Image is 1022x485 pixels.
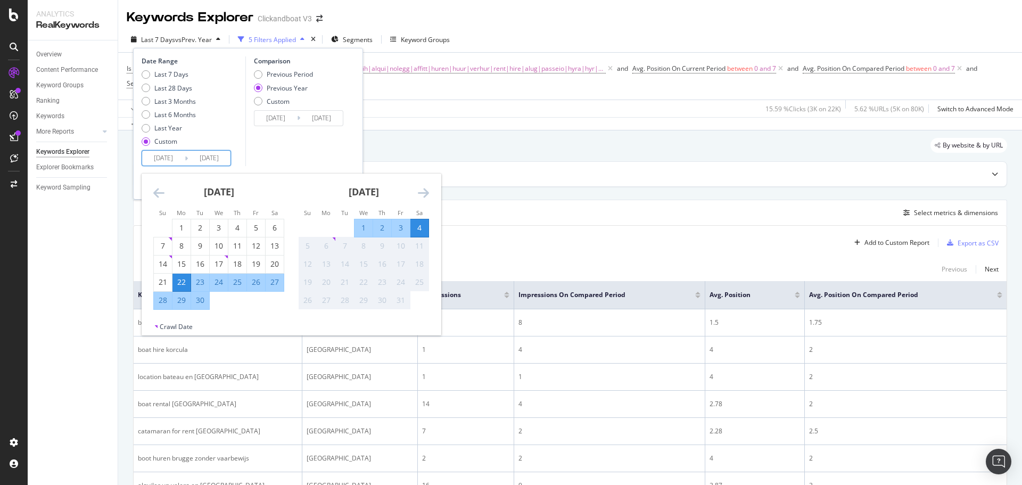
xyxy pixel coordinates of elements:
button: Keyword Groups [386,31,454,48]
td: Not available. Thursday, October 16, 2025 [373,255,392,273]
small: Sa [271,209,278,217]
td: Choose Wednesday, September 17, 2025 as your check-out date. It’s available. [210,255,228,273]
div: 4 [710,345,800,355]
div: 1 [518,372,700,382]
div: 18 [410,259,428,269]
div: 12 [299,259,317,269]
div: Keyword Sampling [36,182,90,193]
div: 5 [247,223,265,233]
a: Ranking [36,95,110,106]
div: Move forward to switch to the next month. [418,186,429,200]
button: and [617,63,628,73]
td: Not available. Friday, October 10, 2025 [392,237,410,255]
td: Choose Wednesday, September 3, 2025 as your check-out date. It’s available. [210,219,228,237]
small: Mo [177,209,186,217]
td: Not available. Wednesday, October 22, 2025 [355,273,373,291]
div: 25 [228,277,246,287]
td: Not available. Wednesday, October 15, 2025 [355,255,373,273]
div: 15 [172,259,191,269]
div: Switch to Advanced Mode [937,104,1013,113]
div: Last 6 Months [142,110,196,119]
div: 28 [154,295,172,306]
div: Custom [142,137,196,146]
td: Choose Monday, September 8, 2025 as your check-out date. It’s available. [172,237,191,255]
div: 21 [154,277,172,287]
div: Keywords [36,111,64,122]
td: Choose Tuesday, September 2, 2025 as your check-out date. It’s available. [191,219,210,237]
td: Selected as end date. Saturday, October 4, 2025 [410,219,429,237]
div: 8 [172,241,191,251]
div: 5.62 % URLs ( 5K on 80K ) [854,104,924,113]
td: Not available. Tuesday, October 14, 2025 [336,255,355,273]
div: 24 [210,277,228,287]
div: 20 [266,259,284,269]
td: Not available. Thursday, October 23, 2025 [373,273,392,291]
div: 15 [355,259,373,269]
input: End Date [188,151,230,166]
div: 7 [154,241,172,251]
td: Not available. Sunday, October 5, 2025 [299,237,317,255]
div: boot huren brugge zonder vaarbewijs [138,454,298,463]
div: Calendar [142,174,441,322]
td: Not available. Sunday, October 12, 2025 [299,255,317,273]
div: [GEOGRAPHIC_DATA] [307,454,413,463]
div: 2 [809,345,1002,355]
td: Not available. Wednesday, October 8, 2025 [355,237,373,255]
td: Choose Monday, September 1, 2025 as your check-out date. It’s available. [172,219,191,237]
div: 2 [518,426,700,436]
div: 20 [317,277,335,287]
span: Segments [343,35,373,44]
input: Start Date [142,151,185,166]
div: 16 [373,259,391,269]
td: Choose Wednesday, September 10, 2025 as your check-out date. It’s available. [210,237,228,255]
div: 29 [355,295,373,306]
td: Not available. Friday, October 24, 2025 [392,273,410,291]
div: times [309,34,318,45]
div: Open Intercom Messenger [986,449,1011,474]
span: Impressions [422,290,488,300]
div: 22 [355,277,373,287]
small: Tu [341,209,348,217]
td: Choose Thursday, September 4, 2025 as your check-out date. It’s available. [228,219,247,237]
td: Choose Thursday, September 11, 2025 as your check-out date. It’s available. [228,237,247,255]
div: Custom [267,97,290,106]
div: 1 [422,372,509,382]
div: RealKeywords [36,19,109,31]
button: Previous [942,263,967,276]
div: 11 [228,241,246,251]
div: Analytics [36,9,109,19]
div: 13 [266,241,284,251]
td: Choose Friday, September 12, 2025 as your check-out date. It’s available. [247,237,266,255]
div: Clickandboat V3 [258,13,312,24]
div: 6 [317,241,335,251]
div: 17 [210,259,228,269]
div: 7 [336,241,354,251]
div: Add to Custom Report [864,240,929,246]
small: We [215,209,223,217]
div: Export as CSV [958,239,999,248]
div: 15.59 % Clicks ( 3K on 22K ) [765,104,841,113]
small: We [359,209,368,217]
td: Not available. Monday, October 27, 2025 [317,291,336,309]
div: Keyword Groups [401,35,450,44]
div: 9 [373,241,391,251]
div: 9 [191,241,209,251]
span: Keyword [138,290,276,300]
div: 21 [336,277,354,287]
div: 18 [228,259,246,269]
div: and [787,64,798,73]
div: 2 [809,399,1002,409]
td: Not available. Wednesday, October 29, 2025 [355,291,373,309]
td: Selected as start date. Monday, September 22, 2025 [172,273,191,291]
div: 4 [518,399,700,409]
td: Choose Thursday, September 18, 2025 as your check-out date. It’s available. [228,255,247,273]
a: Content Performance [36,64,110,76]
td: Choose Saturday, September 13, 2025 as your check-out date. It’s available. [266,237,284,255]
div: 3 [210,223,228,233]
div: 1 [172,223,191,233]
div: 4 [710,372,800,382]
div: 26 [299,295,317,306]
div: Last Year [154,124,182,133]
div: Keywords Explorer [36,146,89,158]
td: Selected. Sunday, September 28, 2025 [154,291,172,309]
